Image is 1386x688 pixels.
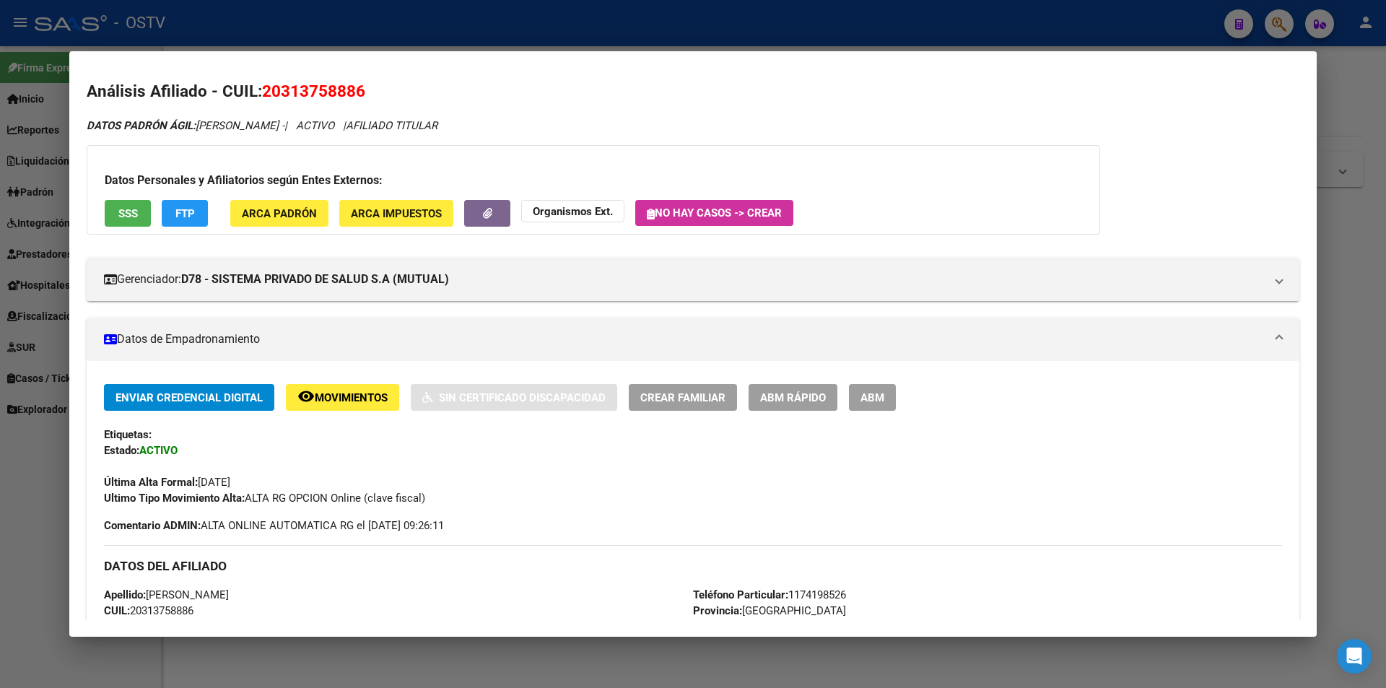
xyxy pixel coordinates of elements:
[647,206,782,219] span: No hay casos -> Crear
[105,200,151,227] button: SSS
[411,384,617,411] button: Sin Certificado Discapacidad
[104,492,245,505] strong: Ultimo Tipo Movimiento Alta:
[104,444,139,457] strong: Estado:
[139,444,178,457] strong: ACTIVO
[104,588,146,601] strong: Apellido:
[693,604,742,617] strong: Provincia:
[104,519,201,532] strong: Comentario ADMIN:
[849,384,896,411] button: ABM
[286,384,399,411] button: Movimientos
[87,258,1299,301] mat-expansion-panel-header: Gerenciador:D78 - SISTEMA PRIVADO DE SALUD S.A (MUTUAL)
[760,391,826,404] span: ABM Rápido
[104,476,230,489] span: [DATE]
[87,79,1299,104] h2: Análisis Afiliado - CUIL:
[242,207,317,220] span: ARCA Padrón
[118,207,138,220] span: SSS
[693,604,846,617] span: [GEOGRAPHIC_DATA]
[104,492,425,505] span: ALTA RG OPCION Online (clave fiscal)
[87,119,437,132] i: | ACTIVO |
[104,558,1282,574] h3: DATOS DEL AFILIADO
[629,384,737,411] button: Crear Familiar
[87,119,284,132] span: [PERSON_NAME] -
[104,604,130,617] strong: CUIL:
[230,200,328,227] button: ARCA Padrón
[181,271,449,288] strong: D78 - SISTEMA PRIVADO DE SALUD S.A (MUTUAL)
[262,82,365,100] span: 20313758886
[175,207,195,220] span: FTP
[104,476,198,489] strong: Última Alta Formal:
[104,331,1265,348] mat-panel-title: Datos de Empadronamiento
[104,271,1265,288] mat-panel-title: Gerenciador:
[104,588,229,601] span: [PERSON_NAME]
[315,391,388,404] span: Movimientos
[351,207,442,220] span: ARCA Impuestos
[115,391,263,404] span: Enviar Credencial Digital
[1337,639,1372,674] div: Open Intercom Messenger
[693,588,788,601] strong: Teléfono Particular:
[87,318,1299,361] mat-expansion-panel-header: Datos de Empadronamiento
[104,384,274,411] button: Enviar Credencial Digital
[693,588,846,601] span: 1174198526
[749,384,837,411] button: ABM Rápido
[162,200,208,227] button: FTP
[635,200,793,226] button: No hay casos -> Crear
[339,200,453,227] button: ARCA Impuestos
[533,205,613,218] strong: Organismos Ext.
[87,119,196,132] strong: DATOS PADRÓN ÁGIL:
[104,604,193,617] span: 20313758886
[860,391,884,404] span: ABM
[104,428,152,441] strong: Etiquetas:
[346,119,437,132] span: AFILIADO TITULAR
[104,518,444,534] span: ALTA ONLINE AUTOMATICA RG el [DATE] 09:26:11
[521,200,624,222] button: Organismos Ext.
[640,391,725,404] span: Crear Familiar
[297,388,315,405] mat-icon: remove_red_eye
[105,172,1082,189] h3: Datos Personales y Afiliatorios según Entes Externos:
[439,391,606,404] span: Sin Certificado Discapacidad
